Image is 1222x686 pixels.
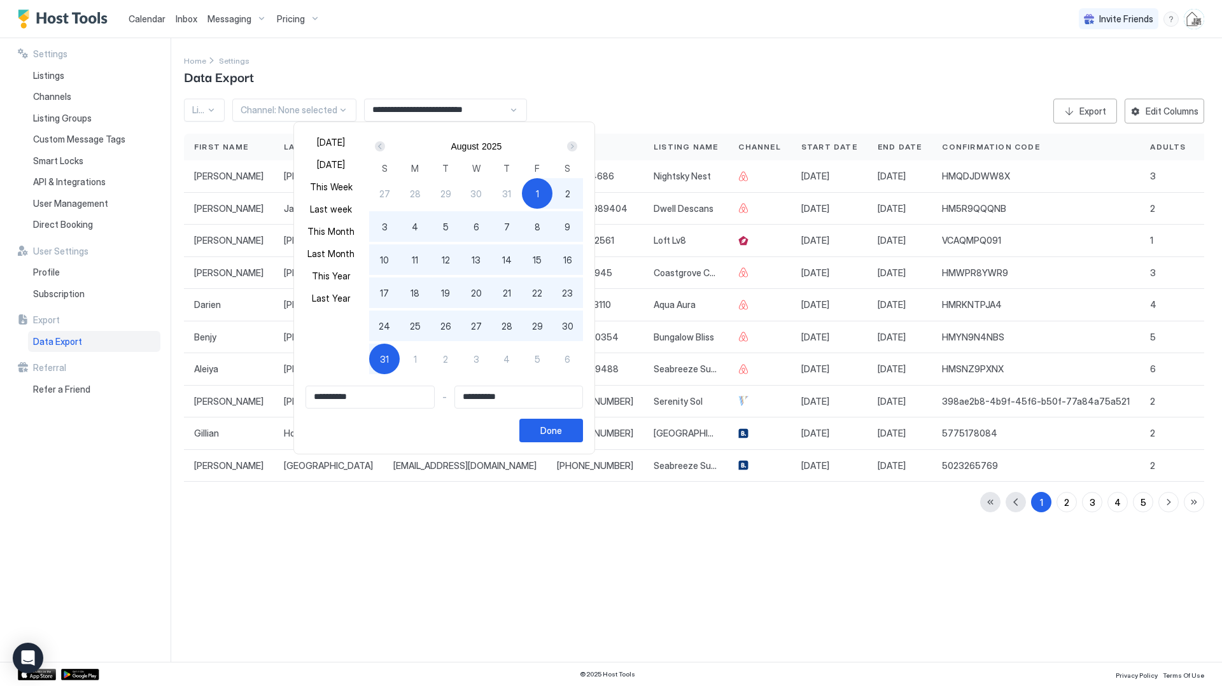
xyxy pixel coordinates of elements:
button: 8 [522,211,552,242]
span: 5 [443,220,449,234]
button: 9 [552,211,583,242]
button: 1 [400,344,430,374]
span: F [535,162,540,175]
span: - [442,391,447,403]
button: August [451,141,479,151]
span: 17 [380,286,389,300]
button: 25 [400,311,430,341]
button: This Month [305,223,356,240]
button: 22 [522,277,552,308]
span: W [472,162,481,175]
button: 12 [430,244,461,275]
button: This Year [305,267,356,284]
button: 17 [369,277,400,308]
span: 15 [533,253,542,267]
button: [DATE] [305,134,356,151]
span: 16 [563,253,572,267]
span: 20 [471,286,482,300]
span: 30 [470,187,482,200]
button: 4 [491,344,522,374]
button: 31 [491,178,522,209]
span: 9 [565,220,570,234]
button: 4 [400,211,430,242]
span: 31 [380,353,389,366]
button: [DATE] [305,156,356,173]
span: 29 [532,319,543,333]
span: T [503,162,510,175]
span: 5 [535,353,540,366]
span: 27 [379,187,390,200]
span: 6 [474,220,479,234]
span: 4 [503,353,510,366]
span: 11 [412,253,418,267]
button: 7 [491,211,522,242]
span: 19 [441,286,450,300]
button: 26 [430,311,461,341]
button: 27 [369,178,400,209]
button: 10 [369,244,400,275]
button: 16 [552,244,583,275]
button: 24 [369,311,400,341]
span: 1 [536,187,539,200]
button: This Week [305,178,356,195]
button: 29 [522,311,552,341]
button: Done [519,419,583,442]
button: 5 [430,211,461,242]
button: 21 [491,277,522,308]
button: 30 [552,311,583,341]
div: Done [540,424,562,437]
span: 23 [562,286,573,300]
button: Last week [305,200,356,218]
span: S [382,162,388,175]
span: S [565,162,570,175]
button: 2 [552,178,583,209]
span: 26 [440,319,451,333]
button: 19 [430,277,461,308]
span: 28 [502,319,512,333]
span: 21 [503,286,511,300]
span: 10 [380,253,389,267]
button: Last Month [305,245,356,262]
span: 30 [562,319,573,333]
button: 31 [369,344,400,374]
span: M [411,162,419,175]
span: 22 [532,286,542,300]
span: 27 [471,319,482,333]
span: 7 [504,220,510,234]
button: 18 [400,277,430,308]
input: Input Field [455,386,583,408]
span: 14 [502,253,512,267]
button: 20 [461,277,491,308]
span: T [442,162,449,175]
button: 30 [461,178,491,209]
span: 25 [410,319,421,333]
span: 18 [411,286,419,300]
button: 3 [461,344,491,374]
button: 1 [522,178,552,209]
span: 4 [412,220,418,234]
span: 13 [472,253,481,267]
button: 23 [552,277,583,308]
span: 3 [474,353,479,366]
span: 8 [535,220,540,234]
span: 28 [410,187,421,200]
button: Next [563,139,580,154]
button: 6 [552,344,583,374]
span: 2 [443,353,448,366]
span: 12 [442,253,450,267]
span: 6 [565,353,570,366]
button: 5 [522,344,552,374]
button: Prev [372,139,390,154]
span: 3 [382,220,388,234]
button: 15 [522,244,552,275]
span: 29 [440,187,451,200]
button: 28 [400,178,430,209]
button: 28 [491,311,522,341]
input: Input Field [306,386,434,408]
span: 1 [414,353,417,366]
span: 31 [502,187,511,200]
button: 27 [461,311,491,341]
div: 2025 [482,141,502,151]
span: 2 [565,187,570,200]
